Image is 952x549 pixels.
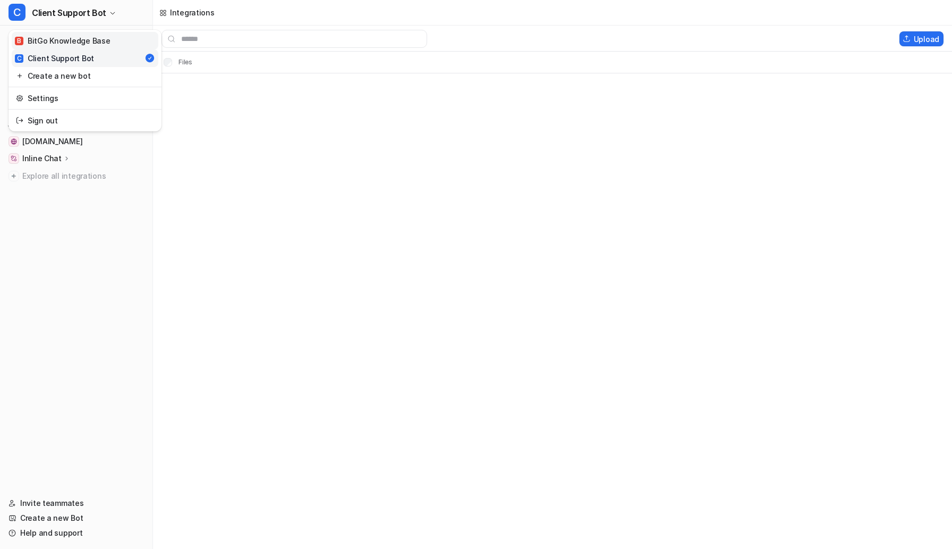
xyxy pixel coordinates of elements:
[8,4,25,21] span: C
[32,5,106,20] span: Client Support Bot
[15,53,94,64] div: Client Support Bot
[16,93,23,104] img: reset
[15,37,23,45] span: B
[16,115,23,126] img: reset
[12,112,158,129] a: Sign out
[16,70,23,81] img: reset
[15,35,110,46] div: BitGo Knowledge Base
[15,54,23,63] span: C
[8,30,161,131] div: CClient Support Bot
[12,89,158,107] a: Settings
[12,67,158,85] a: Create a new bot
